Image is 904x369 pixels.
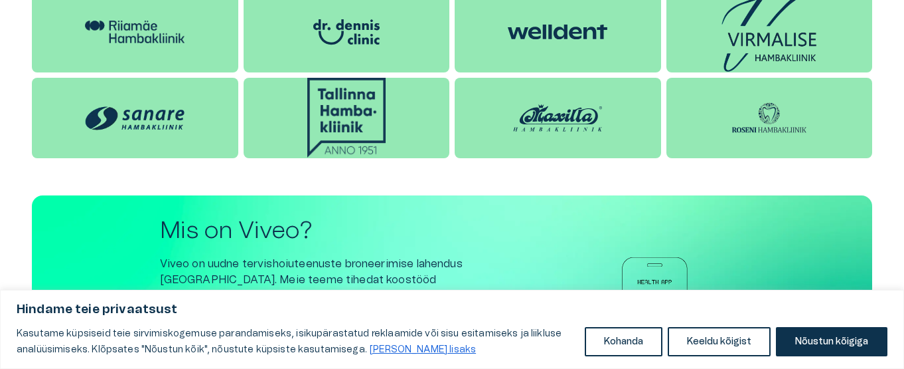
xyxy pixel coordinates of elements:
p: Hindame teie privaatsust [17,302,887,318]
img: Roseni Hambakliinik logo [719,98,819,138]
a: Maxilla Hambakliinik logo [455,78,661,158]
img: Sanare hambakliinik logo [85,100,185,136]
a: Sanare hambakliinik logo [32,78,238,158]
span: Help [68,11,88,21]
a: Tallinna Hambakliinik logo [244,78,450,158]
img: Riiamäe Hambakliinik logo [85,21,185,43]
a: Loe lisaks [369,344,477,355]
p: Viveo on uudne tervishoiuteenuste broneerimise lahendus [GEOGRAPHIC_DATA]. Meie teeme tihedat koo... [160,256,512,320]
button: Kohanda [585,327,662,356]
p: Kasutame küpsiseid teie sirvimiskogemuse parandamiseks, isikupärastatud reklaamide või sisu esita... [17,326,575,358]
img: Dr. Dennis Clinic logo [297,12,396,52]
img: Welldent Hambakliinik logo [508,12,607,52]
img: Maxilla Hambakliinik logo [508,98,607,138]
button: Nõustun kõigiga [776,327,887,356]
h2: Mis on Viveo? [160,217,512,245]
a: Roseni Hambakliinik logo [666,78,873,158]
button: Keeldu kõigist [668,327,771,356]
img: Tallinna Hambakliinik logo [307,78,386,158]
